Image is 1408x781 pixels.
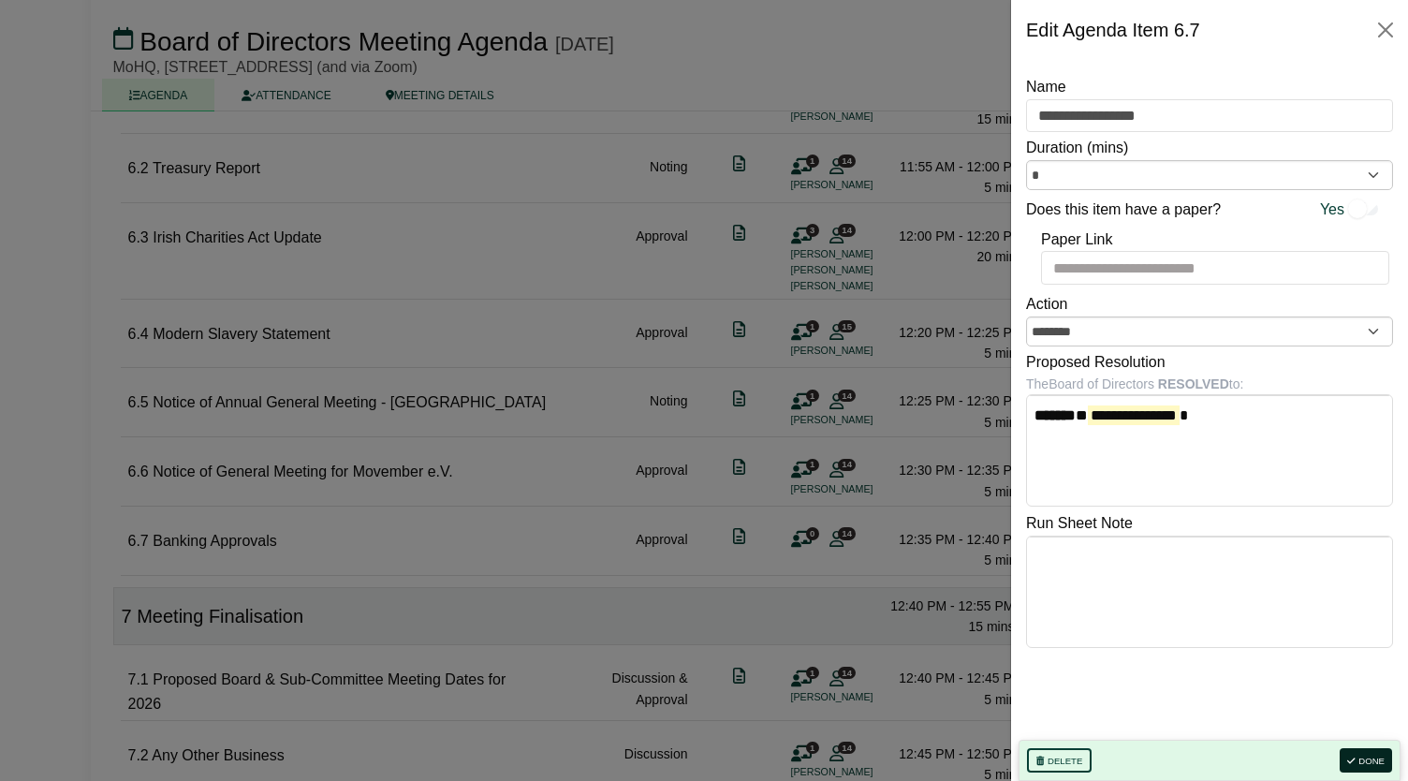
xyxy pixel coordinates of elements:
[1026,75,1066,99] label: Name
[1026,511,1133,536] label: Run Sheet Note
[1026,292,1067,317] label: Action
[1158,376,1229,391] b: RESOLVED
[1026,198,1221,222] label: Does this item have a paper?
[1041,228,1113,252] label: Paper Link
[1340,748,1392,773] button: Done
[1371,15,1401,45] button: Close
[1026,136,1128,160] label: Duration (mins)
[1027,748,1092,773] button: Delete
[1026,350,1166,375] label: Proposed Resolution
[1026,374,1393,394] div: The Board of Directors to:
[1320,198,1344,222] span: Yes
[1026,15,1200,45] div: Edit Agenda Item 6.7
